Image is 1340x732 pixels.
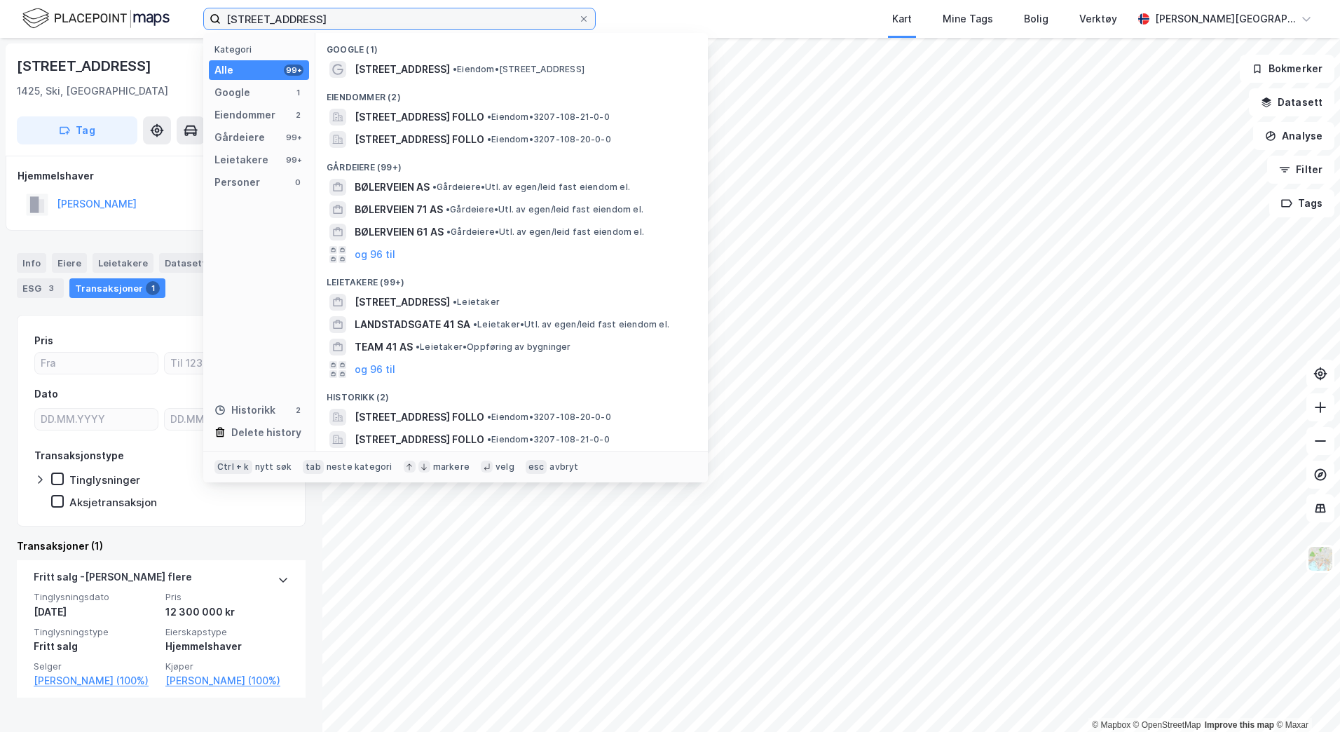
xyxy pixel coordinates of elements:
a: Mapbox [1092,720,1130,730]
div: Verktøy [1079,11,1117,27]
div: Ctrl + k [214,460,252,474]
span: • [416,341,420,352]
div: Aksjetransaksjon [69,496,157,509]
span: Gårdeiere • Utl. av egen/leid fast eiendom el. [446,204,643,215]
span: • [453,64,457,74]
span: [STREET_ADDRESS] FOLLO [355,409,484,426]
span: Kjøper [165,660,289,672]
div: Gårdeiere [214,129,265,146]
input: DD.MM.YYYY [165,409,287,430]
span: Gårdeiere • Utl. av egen/leid fast eiendom el. [432,182,630,193]
div: Delete history [231,424,301,441]
span: [STREET_ADDRESS] FOLLO [355,431,484,448]
button: og 96 til [355,246,395,263]
div: Datasett [159,253,212,273]
div: Kategori [214,44,309,55]
span: [STREET_ADDRESS] [355,294,450,311]
div: velg [495,461,514,473]
div: 1 [292,87,303,98]
div: Bolig [1024,11,1048,27]
span: • [473,319,477,330]
span: Leietaker [453,297,500,308]
span: Tinglysningsdato [34,591,157,603]
div: esc [526,460,547,474]
div: Info [17,253,46,273]
a: OpenStreetMap [1133,720,1201,730]
span: BØLERVEIEN 71 AS [355,201,443,218]
div: 2 [292,109,303,121]
div: Eiere [52,253,87,273]
div: Fritt salg - [PERSON_NAME] flere [34,569,192,591]
span: [STREET_ADDRESS] [355,61,450,78]
input: DD.MM.YYYY [35,409,158,430]
div: Alle [214,62,233,79]
div: Eiendommer [214,107,275,123]
iframe: Chat Widget [1270,665,1340,732]
div: tab [303,460,324,474]
span: • [487,111,491,122]
div: nytt søk [255,461,292,473]
div: Leietakere [214,151,268,168]
span: Eierskapstype [165,626,289,638]
div: 12 300 000 kr [165,604,289,621]
div: 1425, Ski, [GEOGRAPHIC_DATA] [17,83,168,100]
div: Eiendommer (2) [315,81,708,106]
span: Leietaker • Utl. av egen/leid fast eiendom el. [473,319,669,330]
div: Hjemmelshaver [165,638,289,655]
span: Eiendom • [STREET_ADDRESS] [453,64,584,75]
button: Datasett [1249,88,1334,116]
img: Z [1307,545,1334,572]
input: Til 12300000 [165,353,287,374]
div: Transaksjonstype [34,447,124,464]
span: Eiendom • 3207-108-21-0-0 [487,111,610,123]
span: Eiendom • 3207-108-21-0-0 [487,434,610,445]
div: Transaksjoner [69,278,165,298]
button: Tags [1269,189,1334,217]
div: [STREET_ADDRESS] [17,55,154,77]
div: Leietakere [93,253,153,273]
span: BØLERVEIEN AS [355,179,430,196]
button: Filter [1267,156,1334,184]
a: [PERSON_NAME] (100%) [34,672,157,689]
span: Pris [165,591,289,603]
div: Dato [34,386,58,402]
div: neste kategori [327,461,392,473]
div: 1 [146,281,160,295]
div: Leietakere (99+) [315,266,708,291]
span: • [487,434,491,445]
span: • [446,204,450,215]
div: Google (1) [315,33,708,58]
a: [PERSON_NAME] (100%) [165,672,289,689]
div: 3 [44,281,58,295]
div: 99+ [284,65,303,76]
div: 99+ [284,132,303,143]
div: [PERSON_NAME][GEOGRAPHIC_DATA] [1155,11,1295,27]
div: Hjemmelshaver [18,168,305,184]
span: [STREET_ADDRESS] FOLLO [355,131,484,148]
button: og 96 til [355,361,395,378]
div: 2 [292,405,303,416]
span: • [446,226,451,237]
span: Gårdeiere • Utl. av egen/leid fast eiendom el. [446,226,644,238]
div: Kontrollprogram for chat [1270,665,1340,732]
div: avbryt [549,461,578,473]
div: Mine Tags [943,11,993,27]
div: Pris [34,332,53,349]
div: Personer [214,174,260,191]
span: Selger [34,660,157,672]
span: • [487,134,491,144]
div: Tinglysninger [69,473,140,487]
div: Transaksjoner (1) [17,538,306,555]
span: Leietaker • Oppføring av bygninger [416,341,571,353]
span: • [487,412,491,422]
span: • [453,297,457,307]
span: Eiendom • 3207-108-20-0-0 [487,412,611,423]
span: BØLERVEIEN 61 AS [355,224,444,240]
div: 0 [292,177,303,188]
input: Søk på adresse, matrikkel, gårdeiere, leietakere eller personer [221,8,578,29]
div: Fritt salg [34,638,157,655]
div: 99+ [284,154,303,165]
div: Kart [892,11,912,27]
input: Fra [35,353,158,374]
span: LANDSTADSGATE 41 SA [355,316,470,333]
